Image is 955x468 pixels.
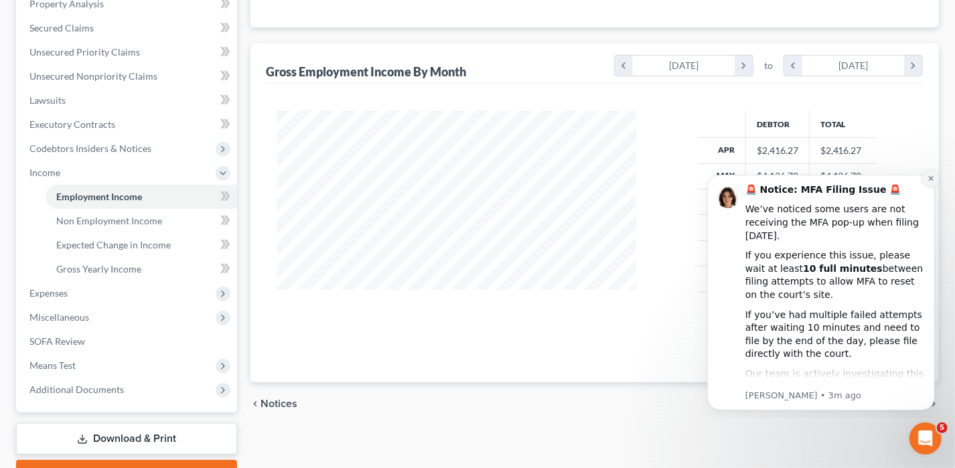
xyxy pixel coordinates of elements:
[56,239,171,250] span: Expected Change in Income
[267,64,467,80] div: Gross Employment Income By Month
[784,56,802,76] i: chevron_left
[29,22,94,33] span: Secured Claims
[809,138,877,163] td: $2,416.27
[615,56,633,76] i: chevron_left
[56,191,142,202] span: Employment Income
[261,398,298,409] span: Notices
[809,110,877,137] th: Total
[29,360,76,371] span: Means Test
[937,422,948,433] span: 5
[802,56,905,76] div: [DATE]
[16,423,237,455] a: Download & Print
[56,215,162,226] span: Non Employment Income
[46,185,237,209] a: Employment Income
[904,56,922,76] i: chevron_right
[29,287,68,299] span: Expenses
[687,163,955,418] iframe: Intercom notifications message
[250,398,261,409] i: chevron_left
[56,263,141,275] span: Gross Yearly Income
[46,257,237,281] a: Gross Yearly Income
[764,59,773,72] span: to
[909,422,942,455] iframe: Intercom live chat
[29,311,89,323] span: Miscellaneous
[19,40,237,64] a: Unsecured Priority Claims
[745,110,809,137] th: Debtor
[29,46,140,58] span: Unsecured Priority Claims
[19,64,237,88] a: Unsecured Nonpriority Claims
[29,94,66,106] span: Lawsuits
[19,88,237,112] a: Lawsuits
[29,70,157,82] span: Unsecured Nonpriority Claims
[19,16,237,40] a: Secured Claims
[19,112,237,137] a: Executory Contracts
[29,384,124,395] span: Additional Documents
[29,167,60,178] span: Income
[46,233,237,257] a: Expected Change in Income
[633,56,735,76] div: [DATE]
[698,138,746,163] th: Apr
[29,143,151,154] span: Codebtors Insiders & Notices
[250,398,298,409] button: chevron_left Notices
[735,56,753,76] i: chevron_right
[29,335,85,347] span: SOFA Review
[757,144,798,157] div: $2,416.27
[46,209,237,233] a: Non Employment Income
[29,119,115,130] span: Executory Contracts
[19,329,237,354] a: SOFA Review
